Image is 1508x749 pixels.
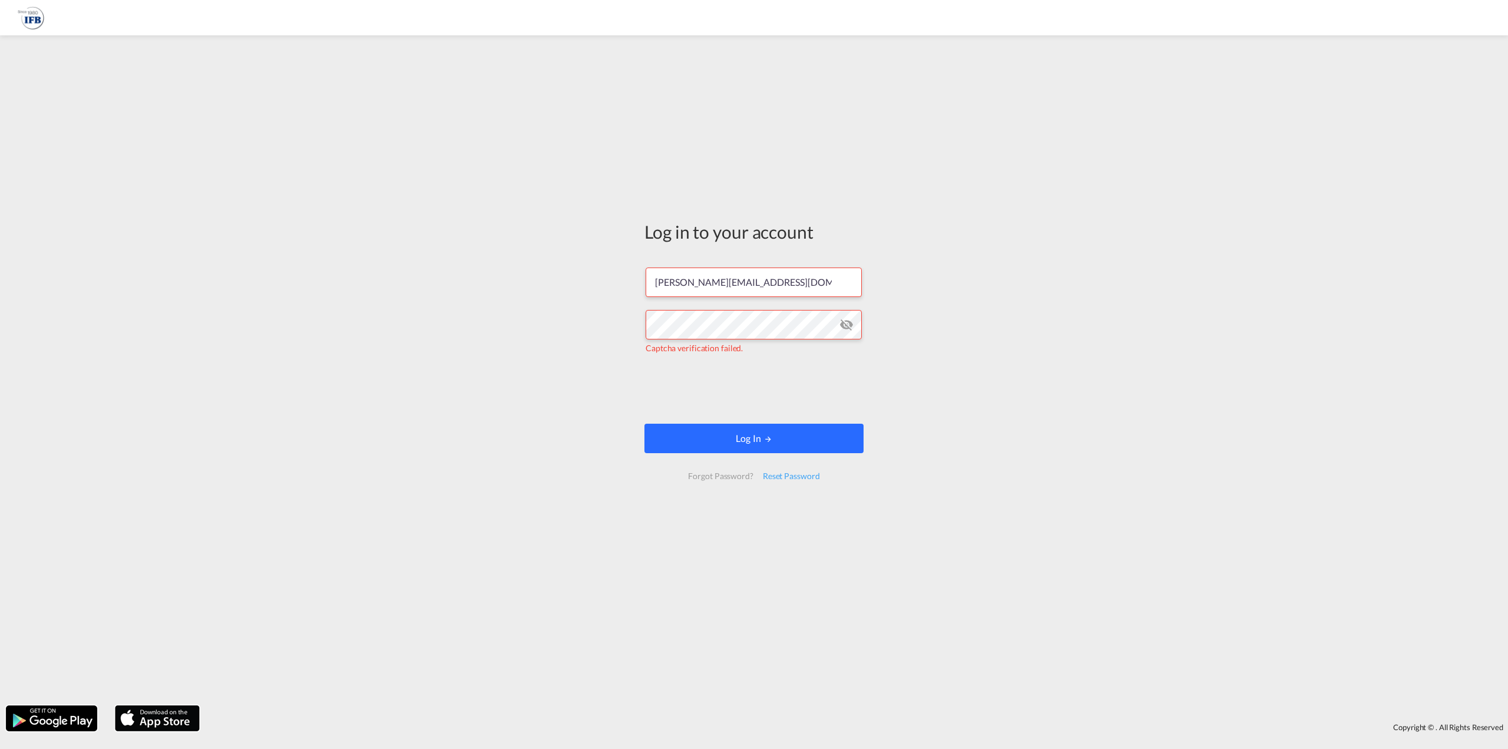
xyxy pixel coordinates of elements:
md-icon: icon-eye-off [839,318,854,332]
img: google.png [5,704,98,732]
span: Captcha verification failed. [646,343,743,353]
div: Reset Password [758,466,825,487]
img: b628ab10256c11eeb52753acbc15d091.png [18,5,44,31]
button: LOGIN [644,424,864,453]
input: Enter email/phone number [646,268,862,297]
img: apple.png [114,704,201,732]
div: Forgot Password? [683,466,758,487]
iframe: reCAPTCHA [664,366,844,412]
div: Copyright © . All Rights Reserved [206,717,1508,737]
div: Log in to your account [644,219,864,244]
